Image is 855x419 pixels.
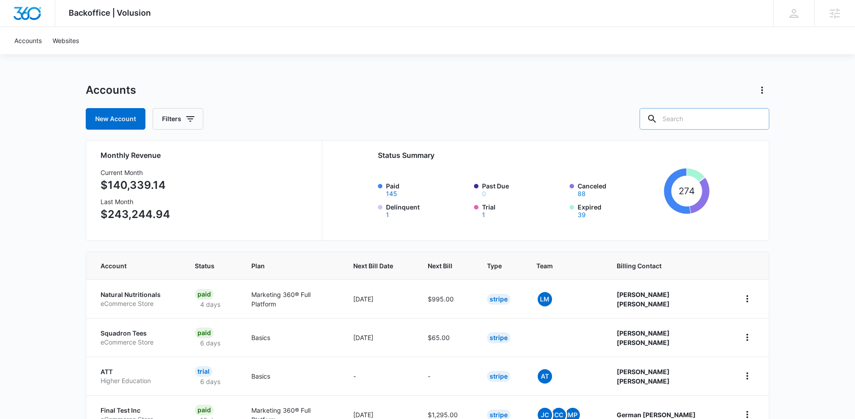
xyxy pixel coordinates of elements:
[740,330,754,345] button: home
[578,202,660,218] label: Expired
[195,327,214,338] div: Paid
[86,83,136,97] h1: Accounts
[679,185,695,196] tspan: 274
[153,108,203,130] button: Filters
[755,83,769,97] button: Actions
[536,261,582,271] span: Team
[417,357,476,395] td: -
[617,291,670,308] strong: [PERSON_NAME] [PERSON_NAME]
[538,292,552,306] span: LM
[101,177,170,193] p: $140,339.14
[101,367,173,376] p: ATT
[538,369,552,384] span: At
[617,368,670,385] strong: [PERSON_NAME] [PERSON_NAME]
[101,290,173,299] p: Natural Nutritionals
[101,376,173,385] p: Higher Education
[251,333,332,342] p: Basics
[386,212,389,218] button: Delinquent
[482,181,565,197] label: Past Due
[386,191,397,197] button: Paid
[69,8,151,17] span: Backoffice | Volusion
[417,318,476,357] td: $65.00
[86,108,145,130] a: New Account
[101,329,173,338] p: Squadron Tees
[386,202,469,218] label: Delinquent
[195,366,212,377] div: Trial
[9,27,47,54] a: Accounts
[101,406,173,415] p: Final Test Inc
[101,290,173,308] a: Natural NutritionalseCommerce Store
[482,202,565,218] label: Trial
[195,261,217,271] span: Status
[101,206,170,223] p: $243,244.94
[195,300,226,309] p: 4 days
[740,369,754,383] button: home
[251,371,332,381] p: Basics
[101,338,173,347] p: eCommerce Store
[101,197,170,206] h3: Last Month
[251,290,332,309] p: Marketing 360® Full Platform
[353,261,393,271] span: Next Bill Date
[251,261,332,271] span: Plan
[101,329,173,346] a: Squadron TeeseCommerce Store
[386,181,469,197] label: Paid
[578,191,586,197] button: Canceled
[101,367,173,385] a: ATTHigher Education
[342,318,417,357] td: [DATE]
[101,299,173,308] p: eCommerce Store
[617,329,670,346] strong: [PERSON_NAME] [PERSON_NAME]
[195,289,214,300] div: Paid
[487,332,510,343] div: Stripe
[482,212,485,218] button: Trial
[342,357,417,395] td: -
[487,294,510,305] div: Stripe
[195,338,226,348] p: 6 days
[640,108,769,130] input: Search
[101,150,311,161] h2: Monthly Revenue
[617,261,719,271] span: Billing Contact
[417,279,476,318] td: $995.00
[428,261,452,271] span: Next Bill
[195,405,214,415] div: Paid
[47,27,84,54] a: Websites
[487,261,502,271] span: Type
[487,371,510,382] div: Stripe
[101,168,170,177] h3: Current Month
[101,261,160,271] span: Account
[378,150,710,161] h2: Status Summary
[740,292,754,306] button: home
[578,212,586,218] button: Expired
[578,181,660,197] label: Canceled
[342,279,417,318] td: [DATE]
[617,411,696,419] strong: German [PERSON_NAME]
[195,377,226,386] p: 6 days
